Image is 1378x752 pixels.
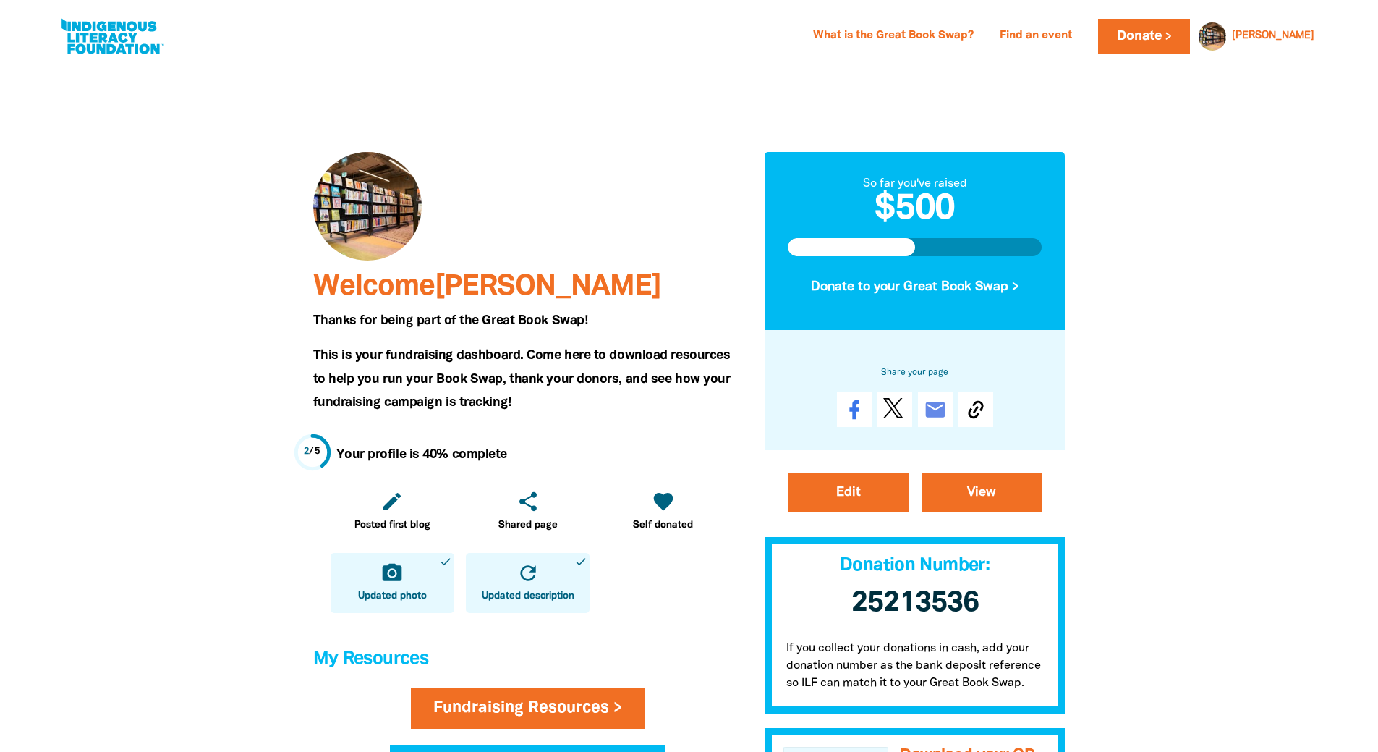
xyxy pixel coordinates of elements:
[331,553,454,613] a: camera_altUpdated photodone
[788,268,1042,307] button: Donate to your Great Book Swap >
[466,481,590,541] a: shareShared page
[788,175,1042,193] div: So far you've raised
[958,392,993,427] button: Copy Link
[313,651,429,667] span: My Resources
[411,688,645,729] a: Fundraising Resources >
[498,518,558,533] span: Shared page
[313,350,731,408] span: This is your fundraising dashboard. Come here to download resources to help you run your Book Swa...
[574,555,587,568] i: done
[313,315,588,326] span: Thanks for being part of the Great Book Swap!
[1098,19,1189,54] a: Donate
[439,555,452,568] i: done
[331,481,454,541] a: editPosted first blog
[466,553,590,613] a: refreshUpdated descriptiondone
[652,490,675,513] i: favorite
[601,481,725,541] a: favoriteSelf donated
[336,449,507,460] strong: Your profile is 40% complete
[840,557,990,574] span: Donation Number:
[922,473,1042,512] a: View
[851,590,979,617] span: 25213536
[380,490,404,513] i: edit
[304,445,320,459] div: / 5
[837,392,872,427] a: Share
[788,193,1042,227] h2: $500
[304,447,310,456] span: 2
[380,562,404,585] i: camera_alt
[516,562,540,585] i: refresh
[516,490,540,513] i: share
[991,25,1081,48] a: Find an event
[924,398,947,421] i: email
[918,392,953,427] a: email
[788,365,1042,381] h6: Share your page
[765,625,1066,714] p: If you collect your donations in cash, add your donation number as the bank deposit reference so ...
[633,518,693,533] span: Self donated
[482,589,574,604] span: Updated description
[313,274,661,300] span: Welcome [PERSON_NAME]
[804,25,982,48] a: What is the Great Book Swap?
[1232,31,1314,41] a: [PERSON_NAME]
[788,473,909,512] a: Edit
[877,392,912,427] a: Post
[358,589,427,604] span: Updated photo
[354,518,430,533] span: Posted first blog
